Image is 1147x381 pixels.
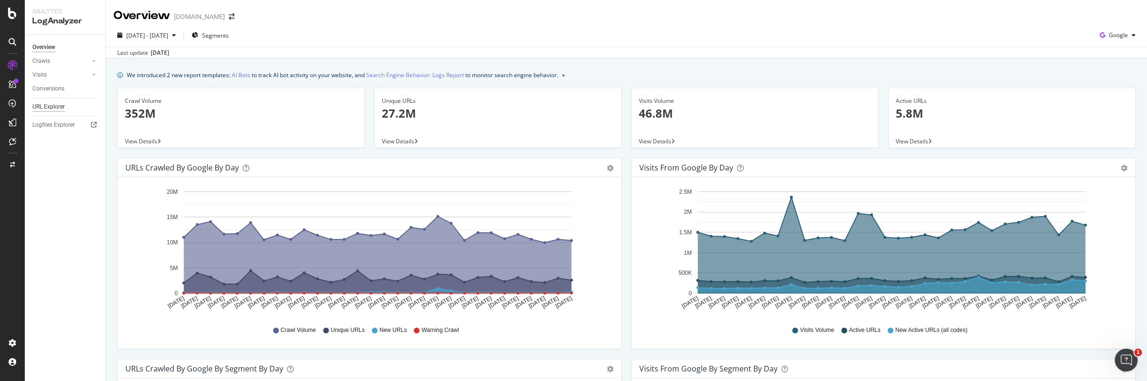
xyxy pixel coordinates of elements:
[167,214,178,221] text: 15M
[894,295,913,310] text: [DATE]
[694,295,713,310] text: [DATE]
[300,295,319,310] text: [DATE]
[988,295,1007,310] text: [DATE]
[541,295,560,310] text: [DATE]
[896,137,928,145] span: View Details
[639,364,778,373] div: Visits from Google By Segment By Day
[908,295,927,310] text: [DATE]
[331,326,365,334] span: Unique URLs
[881,295,900,310] text: [DATE]
[814,295,833,310] text: [DATE]
[684,209,692,216] text: 2M
[354,295,373,310] text: [DATE]
[607,165,614,171] div: gear
[761,295,780,310] text: [DATE]
[379,326,407,334] span: New URLs
[125,185,610,317] svg: A chart.
[170,265,178,271] text: 5M
[868,295,887,310] text: [DATE]
[639,137,671,145] span: View Details
[229,13,235,20] div: arrow-right-arrow-left
[1028,295,1047,310] text: [DATE]
[560,68,567,82] button: close banner
[688,290,692,297] text: 0
[679,189,692,195] text: 2.5M
[748,295,767,310] text: [DATE]
[32,16,98,27] div: LogAnalyzer
[680,295,699,310] text: [DATE]
[32,42,55,52] div: Overview
[407,295,426,310] text: [DATE]
[125,364,283,373] div: URLs Crawled by Google By Segment By Day
[679,229,692,236] text: 1.5M
[125,105,357,121] p: 352M
[32,102,65,112] div: URL Explorer
[117,49,169,57] div: Last update
[854,295,873,310] text: [DATE]
[1055,295,1074,310] text: [DATE]
[32,8,98,16] div: Analytics
[32,102,99,112] a: URL Explorer
[948,295,967,310] text: [DATE]
[554,295,573,310] text: [DATE]
[167,189,178,195] text: 20M
[274,295,293,310] text: [DATE]
[117,70,1136,80] div: info banner
[366,70,464,80] a: Search Engine Behavior: Logs Report
[1001,295,1020,310] text: [DATE]
[849,326,881,334] span: Active URLs
[174,290,178,297] text: 0
[639,185,1124,317] svg: A chart.
[828,295,847,310] text: [DATE]
[202,31,229,40] span: Segments
[367,295,386,310] text: [DATE]
[1068,295,1087,310] text: [DATE]
[280,326,316,334] span: Crawl Volume
[394,295,413,310] text: [DATE]
[639,163,733,172] div: Visits from Google by day
[193,295,212,310] text: [DATE]
[220,295,239,310] text: [DATE]
[125,163,239,172] div: URLs Crawled by Google by day
[206,295,225,310] text: [DATE]
[514,295,533,310] text: [DATE]
[127,70,558,80] div: We introduced 2 new report templates: to track AI bot activity on your website, and to monitor se...
[166,295,185,310] text: [DATE]
[684,250,692,256] text: 1M
[382,97,614,105] div: Unique URLs
[895,326,967,334] span: New Active URLs (all codes)
[1121,165,1127,171] div: gear
[380,295,399,310] text: [DATE]
[1096,28,1139,43] button: Google
[167,239,178,246] text: 10M
[639,105,871,121] p: 46.8M
[125,137,157,145] span: View Details
[314,295,333,310] text: [DATE]
[32,120,75,130] div: Logfiles Explorer
[501,295,520,310] text: [DATE]
[32,56,50,66] div: Crawls
[340,295,359,310] text: [DATE]
[720,295,739,310] text: [DATE]
[32,70,89,80] a: Visits
[287,295,306,310] text: [DATE]
[180,295,199,310] text: [DATE]
[232,70,250,80] a: AI Bots
[474,295,493,310] text: [DATE]
[32,42,99,52] a: Overview
[487,295,506,310] text: [DATE]
[1041,295,1060,310] text: [DATE]
[896,105,1128,121] p: 5.8M
[125,97,357,105] div: Crawl Volume
[32,70,47,80] div: Visits
[774,295,793,310] text: [DATE]
[678,270,692,276] text: 500K
[382,105,614,121] p: 27.2M
[527,295,546,310] text: [DATE]
[607,366,614,372] div: gear
[974,295,993,310] text: [DATE]
[32,84,99,94] a: Conversions
[934,295,953,310] text: [DATE]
